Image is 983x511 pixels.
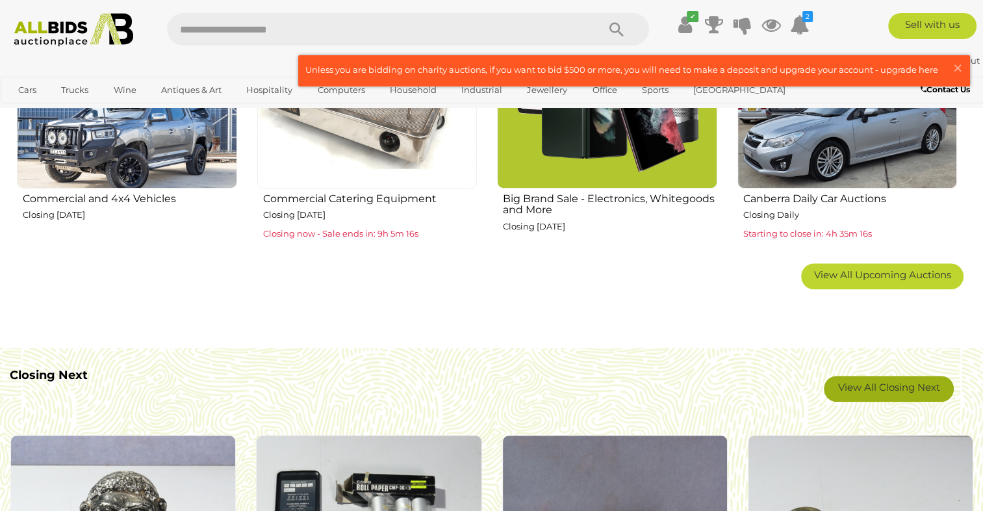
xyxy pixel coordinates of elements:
[453,79,511,101] a: Industrial
[921,83,973,97] a: Contact Us
[518,79,576,101] a: Jewellery
[633,79,677,101] a: Sports
[263,190,478,205] h2: Commercial Catering Equipment
[584,79,626,101] a: Office
[10,79,45,101] a: Cars
[685,79,794,101] a: [GEOGRAPHIC_DATA]
[263,228,418,239] span: Closing now - Sale ends in: 9h 5m 16s
[814,269,951,281] span: View All Upcoming Auctions
[584,13,649,46] button: Search
[381,79,445,101] a: Household
[888,13,977,39] a: Sell with us
[790,13,810,36] a: 2
[743,207,958,222] p: Closing Daily
[53,79,97,101] a: Trucks
[105,79,145,101] a: Wine
[23,207,237,222] p: Closing [DATE]
[687,11,698,22] i: ✔
[23,190,237,205] h2: Commercial and 4x4 Vehicles
[238,79,301,101] a: Hospitality
[802,11,813,22] i: 2
[801,263,964,289] a: View All Upcoming Auctions
[503,190,717,216] h2: Big Brand Sale - Electronics, Whitegoods and More
[10,368,88,382] b: Closing Next
[743,228,872,239] span: Starting to close in: 4h 35m 16s
[503,219,717,234] p: Closing [DATE]
[743,190,958,205] h2: Canberra Daily Car Auctions
[952,55,964,81] span: ×
[263,207,478,222] p: Closing [DATE]
[153,79,230,101] a: Antiques & Art
[676,13,695,36] a: ✔
[824,376,954,402] a: View All Closing Next
[7,13,140,47] img: Allbids.com.au
[309,79,373,101] a: Computers
[921,85,970,94] b: Contact Us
